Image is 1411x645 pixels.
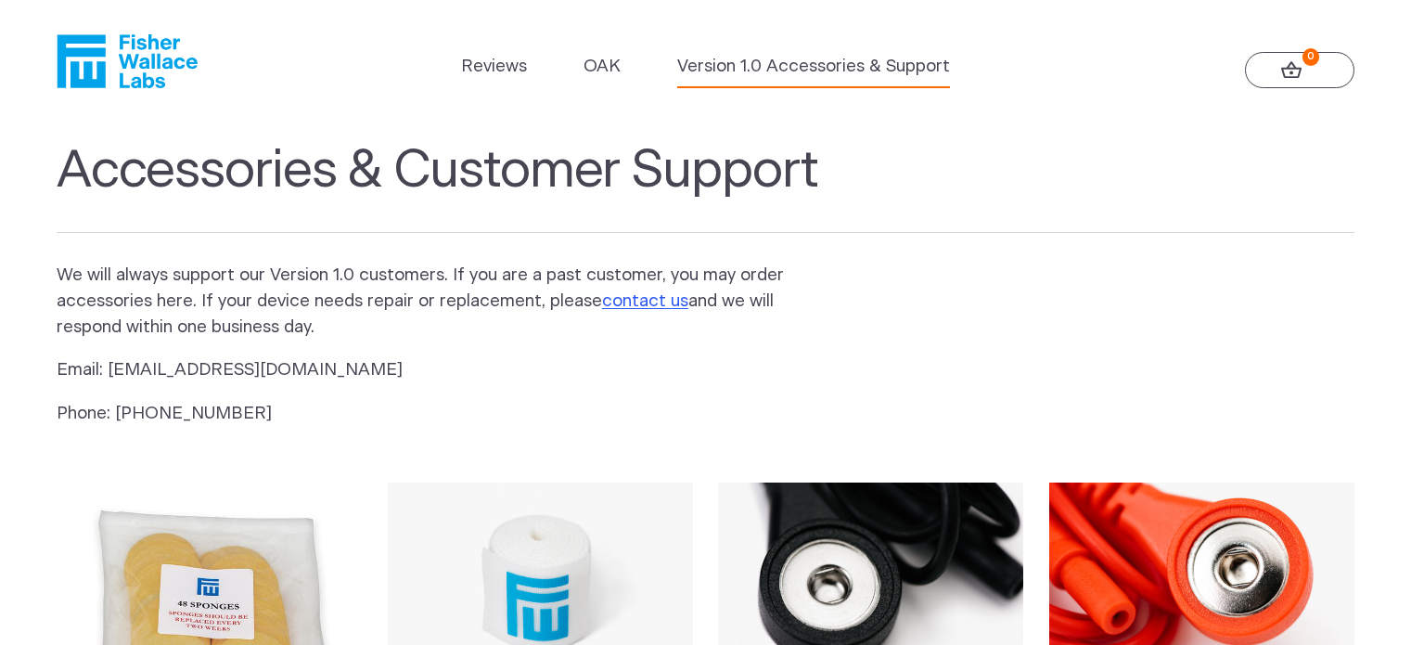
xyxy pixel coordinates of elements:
a: contact us [602,292,688,310]
a: Reviews [461,54,527,80]
h1: Accessories & Customer Support [57,140,1354,233]
a: Version 1.0 Accessories & Support [677,54,950,80]
strong: 0 [1302,48,1320,66]
p: We will always support our Version 1.0 customers. If you are a past customer, you may order acces... [57,263,814,341]
a: 0 [1245,52,1354,89]
p: Email: [EMAIL_ADDRESS][DOMAIN_NAME] [57,357,814,383]
a: Fisher Wallace [57,34,198,88]
a: OAK [584,54,621,80]
p: Phone: [PHONE_NUMBER] [57,401,814,427]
